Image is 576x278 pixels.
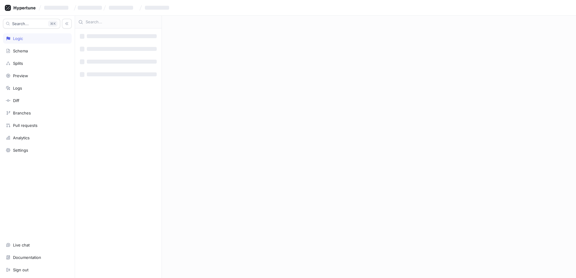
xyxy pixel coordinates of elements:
[13,86,22,91] div: Logs
[87,72,157,76] span: ‌
[109,6,133,10] span: ‌
[13,123,38,128] div: Pull requests
[13,98,19,103] div: Diff
[13,255,41,260] div: Documentation
[42,3,73,13] button: ‌
[13,243,30,247] div: Live chat
[106,3,138,13] button: ‌
[87,47,157,51] span: ‌
[13,111,31,115] div: Branches
[80,59,84,64] span: ‌
[145,6,169,10] span: ‌
[44,6,68,10] span: ‌
[80,72,84,77] span: ‌
[13,73,28,78] div: Preview
[80,34,84,39] span: ‌
[3,19,60,28] button: Search...K
[13,61,23,66] div: Splits
[78,6,102,10] span: ‌
[13,148,28,153] div: Settings
[13,36,23,41] div: Logic
[12,22,29,25] span: Search...
[86,19,158,25] input: Search...
[13,267,28,272] div: Sign out
[3,252,72,263] a: Documentation
[87,60,157,64] span: ‌
[48,21,57,27] div: K
[13,48,28,53] div: Schema
[87,34,157,38] span: ‌
[80,47,84,51] span: ‌
[142,3,174,13] button: ‌
[13,135,30,140] div: Analytics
